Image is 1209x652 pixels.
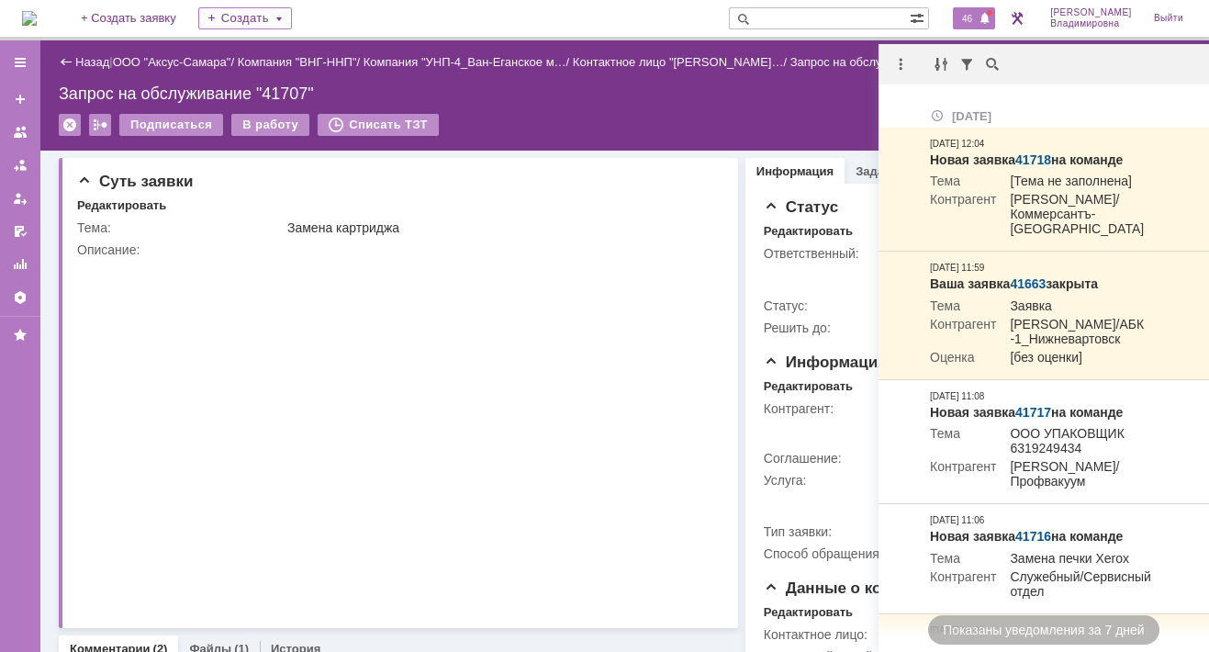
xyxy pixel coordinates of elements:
[996,459,1169,492] td: [PERSON_NAME]/Профвакуум
[910,8,928,26] span: Расширенный поиск
[764,224,853,239] div: Редактировать
[957,12,978,25] span: 46
[198,7,292,29] div: Создать
[6,184,35,213] a: Мои заявки
[930,276,1098,291] strong: Ваша заявка закрыта
[77,198,166,213] div: Редактировать
[930,137,984,152] div: [DATE] 12:04
[930,513,984,528] div: [DATE] 11:06
[764,198,838,216] span: Статус
[77,242,717,257] div: Описание:
[956,53,978,75] div: Фильтрация
[6,250,35,279] a: Отчеты
[573,55,784,69] a: Контактное лицо "[PERSON_NAME]…
[59,84,1191,103] div: Запрос на обслуживание "41707"
[930,459,996,492] td: Контрагент
[1015,529,1051,544] a: 41716
[764,298,970,313] div: Статус:
[1006,7,1028,29] a: Перейти в интерфейс администратора
[930,529,1123,544] strong: Новая заявка на команде
[981,53,1003,75] div: Поиск по тексту
[1010,276,1046,291] a: 41663
[996,192,1169,240] td: [PERSON_NAME]/Коммерсантъ-[GEOGRAPHIC_DATA]
[113,55,238,69] div: /
[6,118,35,147] a: Заявки на командах
[764,605,853,620] div: Редактировать
[764,579,958,597] span: Данные о контрагенте
[22,11,37,26] img: logo
[928,615,1159,645] div: Показаны уведомления за 7 дней
[930,53,952,75] div: Группировка уведомлений
[764,246,970,261] div: Ответственный:
[287,220,713,235] div: Замена картриджа
[930,317,996,350] td: Контрагент
[930,389,984,404] div: [DATE] 11:08
[764,524,970,539] div: Тип заявки:
[764,401,970,416] div: Контрагент:
[764,451,970,466] div: Соглашение:
[6,84,35,114] a: Создать заявку
[996,551,1169,569] td: Замена печки Xerox
[930,192,996,240] td: Контрагент
[75,55,109,69] a: Назад
[1015,152,1051,167] a: 41718
[113,55,231,69] a: ООО "Аксус-Самара"
[930,405,1123,420] strong: Новая заявка на команде
[1050,7,1132,18] span: [PERSON_NAME]
[59,114,81,136] div: Удалить
[89,114,111,136] div: Работа с массовостью
[364,55,566,69] a: Компания "УНП-4_Ван-Еганское м…
[764,627,970,642] div: Контактное лицо:
[930,261,984,275] div: [DATE] 11:59
[930,551,996,569] td: Тема
[930,107,1169,124] div: [DATE]
[1050,18,1132,29] span: Владимировна
[6,283,35,312] a: Настройки
[77,173,193,190] span: Суть заявки
[238,55,357,69] a: Компания "ВНГ-ННП"
[364,55,573,69] div: /
[930,174,996,192] td: Тема
[930,426,996,459] td: Тема
[22,11,37,26] a: Перейти на домашнюю страницу
[930,569,996,602] td: Контрагент
[790,55,975,69] div: Запрос на обслуживание "41707"
[996,426,1169,459] td: ООО УПАКОВЩИК 6319249434
[238,55,364,69] div: /
[996,317,1169,350] td: [PERSON_NAME]/АБК -1_Нижневартовск
[930,152,1123,167] strong: Новая заявка на команде
[6,151,35,180] a: Заявки в моей ответственности
[756,164,834,178] a: Информация
[764,379,853,394] div: Редактировать
[764,546,970,561] div: Способ обращения:
[77,220,284,235] div: Тема:
[930,298,996,317] td: Тема
[764,473,970,488] div: Услуга:
[996,298,1169,317] td: Заявка
[890,53,912,75] div: Действия с уведомлениями
[6,217,35,246] a: Мои согласования
[109,54,112,68] div: |
[996,350,1169,368] td: [без оценки]
[764,354,887,371] span: Информация
[856,164,898,178] a: Задачи
[930,350,996,368] td: Оценка
[996,569,1169,602] td: Служебный/Сервисный отдел
[764,320,970,335] div: Решить до:
[573,55,790,69] div: /
[1015,405,1051,420] a: 41717
[996,174,1169,192] td: [Тема не заполнена]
